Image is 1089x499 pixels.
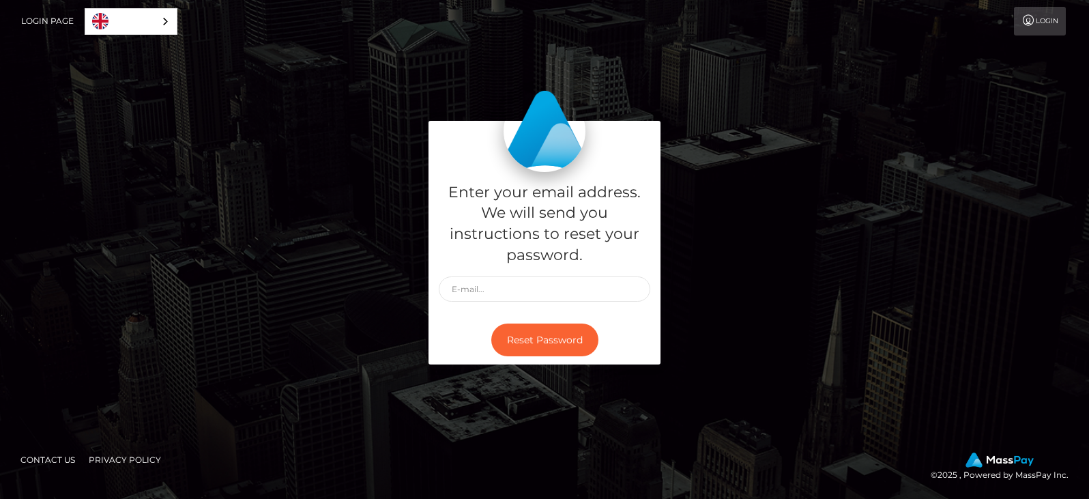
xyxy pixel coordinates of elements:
[21,7,74,35] a: Login Page
[965,453,1034,468] img: MassPay
[15,449,81,470] a: Contact Us
[491,324,598,357] button: Reset Password
[85,9,177,34] a: English
[439,182,650,266] h5: Enter your email address. We will send you instructions to reset your password.
[85,8,177,35] aside: Language selected: English
[83,449,166,470] a: Privacy Policy
[85,8,177,35] div: Language
[931,453,1079,483] div: © 2025 , Powered by MassPay Inc.
[504,90,585,172] img: MassPay Login
[439,276,650,302] input: E-mail...
[1014,7,1066,35] a: Login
